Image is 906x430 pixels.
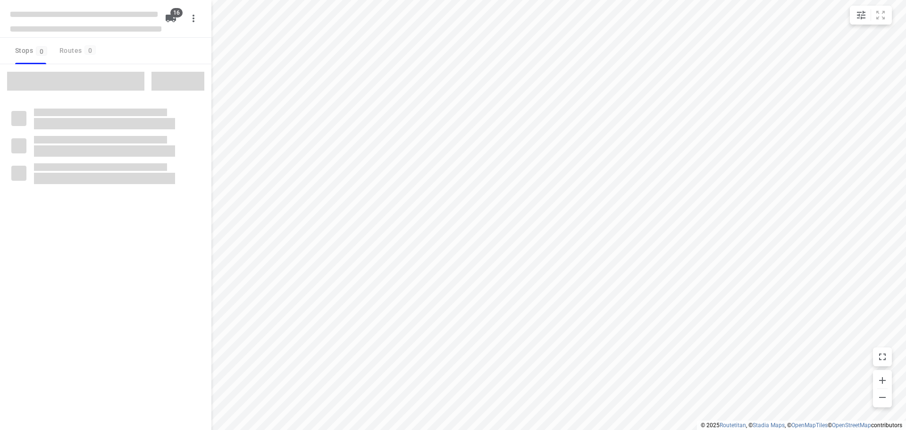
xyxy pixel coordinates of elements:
[832,422,871,429] a: OpenStreetMap
[753,422,785,429] a: Stadia Maps
[791,422,828,429] a: OpenMapTiles
[720,422,746,429] a: Routetitan
[852,6,871,25] button: Map settings
[850,6,892,25] div: small contained button group
[701,422,902,429] li: © 2025 , © , © © contributors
